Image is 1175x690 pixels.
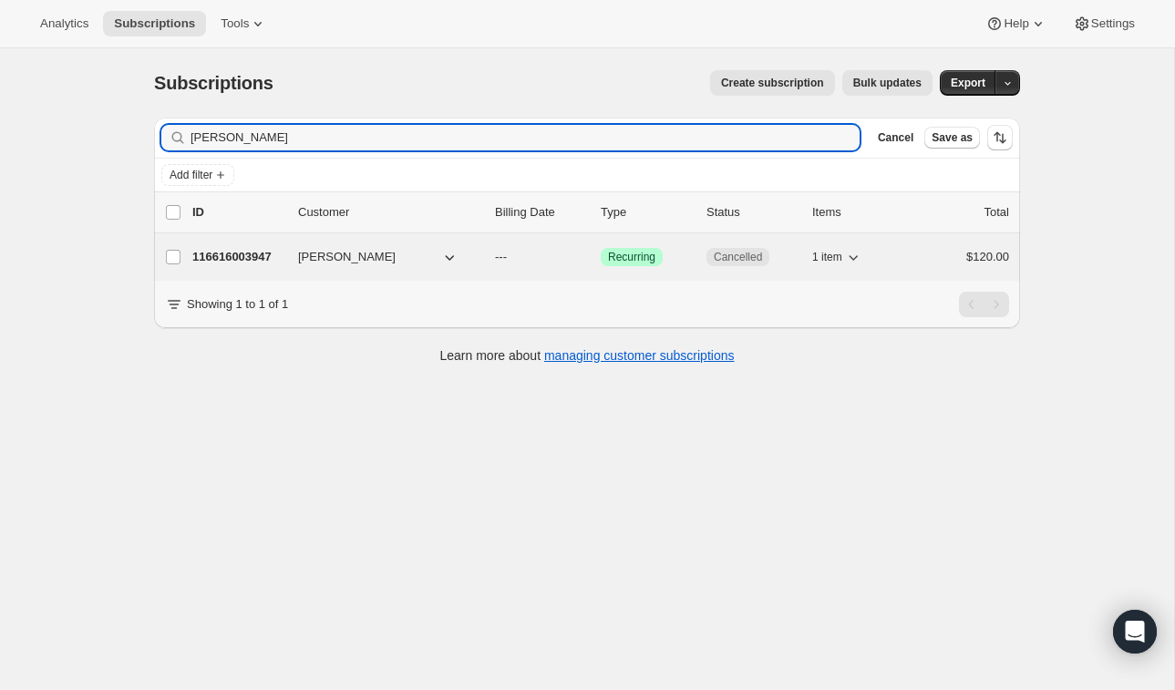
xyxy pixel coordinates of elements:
button: Export [940,70,996,96]
p: Learn more about [440,346,735,365]
p: Status [706,203,798,221]
p: Billing Date [495,203,586,221]
p: 116616003947 [192,248,283,266]
button: Analytics [29,11,99,36]
p: Customer [298,203,480,221]
button: 1 item [812,244,862,270]
button: Cancel [871,127,921,149]
p: Showing 1 to 1 of 1 [187,295,288,314]
span: --- [495,250,507,263]
button: Add filter [161,164,234,186]
span: Tools [221,16,249,31]
button: Subscriptions [103,11,206,36]
button: Save as [924,127,980,149]
input: Filter subscribers [191,125,860,150]
button: Settings [1062,11,1146,36]
span: Export [951,76,985,90]
span: [PERSON_NAME] [298,248,396,266]
a: managing customer subscriptions [544,348,735,363]
span: Analytics [40,16,88,31]
span: Save as [932,130,973,145]
div: IDCustomerBilling DateTypeStatusItemsTotal [192,203,1009,221]
span: Bulk updates [853,76,922,90]
span: Subscriptions [154,73,273,93]
span: Cancel [878,130,913,145]
span: 1 item [812,250,842,264]
span: Cancelled [714,250,762,264]
button: [PERSON_NAME] [287,242,469,272]
div: Open Intercom Messenger [1113,610,1157,654]
button: Tools [210,11,278,36]
span: Create subscription [721,76,824,90]
nav: Pagination [959,292,1009,317]
button: Help [974,11,1057,36]
span: Subscriptions [114,16,195,31]
button: Create subscription [710,70,835,96]
button: Sort the results [987,125,1013,150]
p: Total [984,203,1009,221]
div: Type [601,203,692,221]
div: Items [812,203,903,221]
span: Add filter [170,168,212,182]
button: Bulk updates [842,70,933,96]
span: Recurring [608,250,655,264]
span: Help [1004,16,1028,31]
span: $120.00 [966,250,1009,263]
div: 116616003947[PERSON_NAME]---SuccessRecurringCancelled1 item$120.00 [192,244,1009,270]
span: Settings [1091,16,1135,31]
p: ID [192,203,283,221]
